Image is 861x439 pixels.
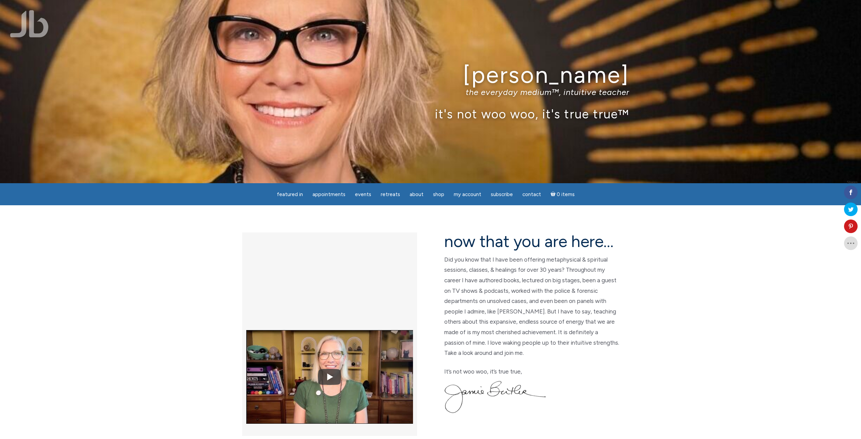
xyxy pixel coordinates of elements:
[518,188,545,201] a: Contact
[433,191,444,197] span: Shop
[491,191,513,197] span: Subscribe
[355,191,371,197] span: Events
[410,191,424,197] span: About
[557,192,575,197] span: 0 items
[429,188,448,201] a: Shop
[444,254,619,358] p: Did you know that I have been offering metaphysical & spiritual sessions, classes, & healings for...
[381,191,400,197] span: Retreats
[273,188,307,201] a: featured in
[351,188,375,201] a: Events
[454,191,481,197] span: My Account
[551,191,557,197] i: Cart
[444,232,619,250] h2: now that you are here…
[232,87,629,97] p: the everyday medium™, intuitive teacher
[487,188,517,201] a: Subscribe
[232,107,629,121] p: it's not woo woo, it's true true™
[277,191,303,197] span: featured in
[546,187,579,201] a: Cart0 items
[10,10,49,37] img: Jamie Butler. The Everyday Medium
[312,191,345,197] span: Appointments
[847,181,858,184] span: Shares
[232,62,629,88] h1: [PERSON_NAME]
[308,188,349,201] a: Appointments
[377,188,404,201] a: Retreats
[522,191,541,197] span: Contact
[450,188,485,201] a: My Account
[444,366,619,377] p: It’s not woo woo, it’s true true,
[406,188,428,201] a: About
